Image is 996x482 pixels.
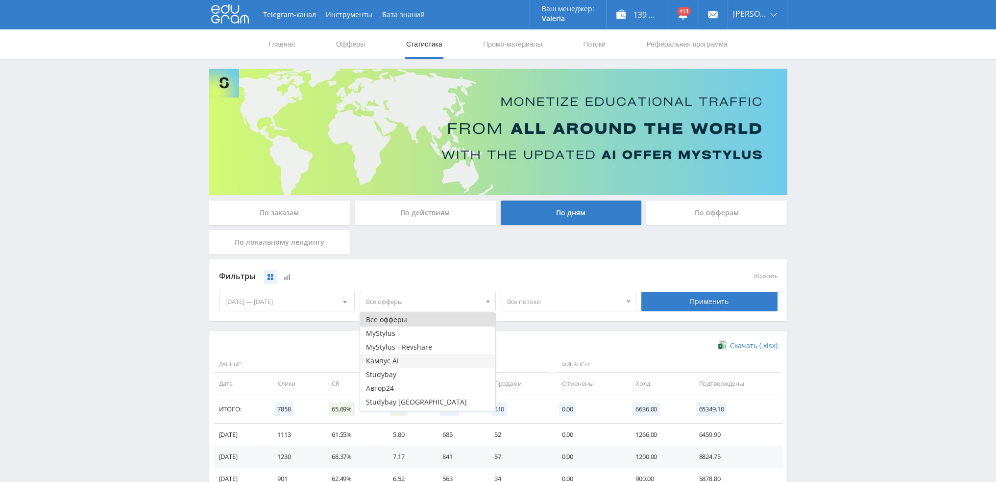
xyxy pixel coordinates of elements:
span: 410 [491,403,508,416]
td: [DATE] [214,424,267,446]
td: 0.00 [552,424,626,446]
td: 1113 [267,424,322,446]
td: 8824.75 [689,446,782,468]
td: 52 [485,424,552,446]
td: 841 [433,446,484,468]
a: Скачать (.xlsx) [718,341,777,351]
button: MyStylus [360,327,495,340]
span: 65.69% [329,403,355,416]
img: Banner [209,69,787,195]
div: По офферам [646,201,787,225]
a: Потоки [582,29,607,59]
p: Ваш менеджер: [542,5,594,13]
div: По заказам [209,201,350,225]
td: 5.80 [383,424,433,446]
span: Все потоки [507,292,622,311]
td: [DATE] [214,446,267,468]
a: Статистика [405,29,443,59]
div: По действиям [355,201,496,225]
div: По локальному лендингу [209,230,350,254]
button: Studybay [360,368,495,381]
td: 57 [485,446,552,468]
span: 7858 [274,403,293,416]
div: Фильтры [219,269,637,284]
td: Продажи [485,373,552,395]
button: Кампус AI [360,354,495,368]
button: Автор24 [360,381,495,395]
td: 1200.00 [626,446,689,468]
td: 6459.90 [689,424,782,446]
span: Все офферы [366,292,481,311]
td: 0.00 [552,446,626,468]
a: Офферы [335,29,366,59]
img: xlsx [718,340,727,350]
td: Дата [214,373,267,395]
button: Study AI (RevShare) [360,409,495,423]
button: Все офферы [360,313,495,327]
td: CR [322,373,383,395]
span: [PERSON_NAME] [733,10,767,18]
span: Финансы: [555,356,780,373]
td: Отменены [552,373,626,395]
td: 1266.00 [626,424,689,446]
td: Клики [267,373,322,395]
a: Промо-материалы [482,29,543,59]
p: Valeria [542,15,594,23]
button: MyStylus - Revshare [360,340,495,354]
td: 7.17 [383,446,433,468]
div: Применить [641,292,777,311]
td: 68.37% [322,446,383,468]
div: По дням [501,201,642,225]
span: 0.00 [559,403,576,416]
span: 65349.10 [696,403,727,416]
td: 1230 [267,446,322,468]
td: 61.55% [322,424,383,446]
div: [DATE] — [DATE] [219,292,355,311]
td: Подтверждены [689,373,782,395]
span: Скачать (.xlsx) [730,342,777,350]
a: Реферальная программа [646,29,729,59]
button: Studybay [GEOGRAPHIC_DATA] [360,395,495,409]
a: Главная [268,29,296,59]
td: Итого: [214,395,267,424]
span: Данные: [214,356,431,373]
td: 685 [433,424,484,446]
span: 6636.00 [632,403,660,416]
button: сбросить [753,273,777,279]
td: Холд [626,373,689,395]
